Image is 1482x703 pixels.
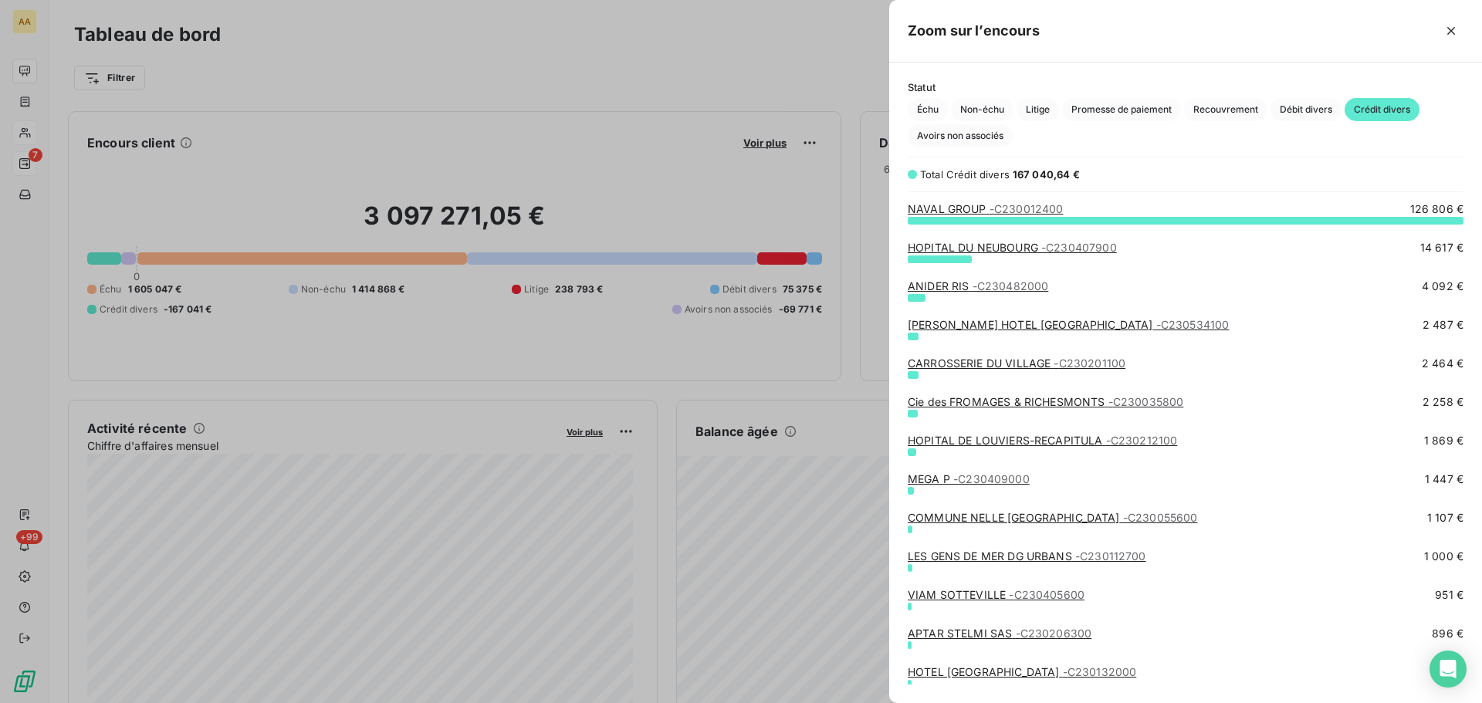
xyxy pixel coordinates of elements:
a: CARROSSERIE DU VILLAGE [908,357,1125,370]
a: MEGA P [908,472,1030,485]
span: 1 869 € [1424,433,1463,448]
span: - C230112700 [1075,549,1146,563]
span: 167 040,64 € [1013,168,1080,181]
a: LES GENS DE MER DG URBANS [908,549,1146,563]
a: HOPITAL DE LOUVIERS-RECAPITULA [908,434,1177,447]
span: - C230407900 [1041,241,1117,254]
span: 896 € [1432,626,1463,641]
button: Crédit divers [1345,98,1419,121]
span: - C230132000 [1063,665,1137,678]
span: - C230482000 [973,279,1049,292]
span: - C230055600 [1123,511,1198,524]
span: 1 107 € [1427,510,1463,526]
button: Avoirs non associés [908,124,1013,147]
a: VIAM SOTTEVILLE [908,588,1084,601]
button: Échu [908,98,948,121]
a: NAVAL GROUP [908,202,1063,215]
button: Promesse de paiement [1062,98,1181,121]
span: 2 258 € [1423,394,1463,410]
a: HOTEL [GEOGRAPHIC_DATA] [908,665,1136,678]
span: Total Crédit divers [920,168,1010,181]
span: - C230201100 [1054,357,1125,370]
a: COMMUNE NELLE [GEOGRAPHIC_DATA] [908,511,1197,524]
span: 126 806 € [1410,201,1463,217]
span: Statut [908,81,1463,93]
span: 951 € [1435,587,1463,603]
span: 2 487 € [1423,317,1463,333]
span: - C230409000 [953,472,1030,485]
span: - C230035800 [1108,395,1184,408]
button: Litige [1017,98,1059,121]
span: 2 464 € [1422,356,1463,371]
h5: Zoom sur l’encours [908,20,1040,42]
button: Non-échu [951,98,1013,121]
a: HOPITAL DU NEUBOURG [908,241,1117,254]
button: Recouvrement [1184,98,1267,121]
span: - C230206300 [1016,627,1092,640]
span: - C230212100 [1106,434,1178,447]
a: ANIDER RIS [908,279,1048,292]
span: - C230012400 [990,202,1064,215]
span: 1 000 € [1424,549,1463,564]
span: 1 447 € [1425,471,1463,487]
div: grid [889,201,1482,684]
a: Cie des FROMAGES & RICHESMONTS [908,395,1183,408]
span: 14 617 € [1420,240,1463,255]
a: APTAR STELMI SAS [908,627,1091,640]
div: Open Intercom Messenger [1430,651,1467,688]
span: 4 092 € [1422,279,1463,294]
span: - C230405600 [1009,588,1084,601]
span: - C230534100 [1156,318,1230,331]
a: [PERSON_NAME] HOTEL [GEOGRAPHIC_DATA] [908,318,1229,331]
button: Débit divers [1271,98,1342,121]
